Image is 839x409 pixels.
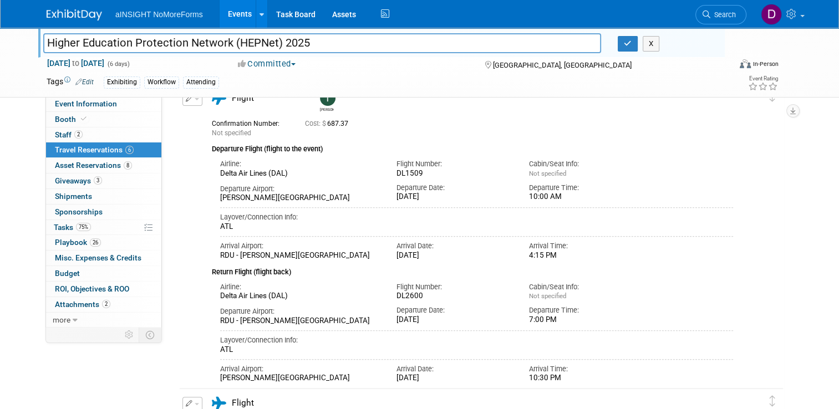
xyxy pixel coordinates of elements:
[220,364,380,374] div: Arrival Airport:
[220,251,380,260] div: RDU - [PERSON_NAME][GEOGRAPHIC_DATA]
[90,238,101,247] span: 26
[46,96,161,111] a: Event Information
[529,282,645,292] div: Cabin/Seat Info:
[220,292,380,301] div: Delta Air Lines (DAL)
[396,192,512,202] div: [DATE]
[529,374,645,383] div: 10:30 PM
[529,251,645,260] div: 4:15 PM
[46,220,161,235] a: Tasks75%
[53,315,70,324] span: more
[220,316,380,326] div: RDU - [PERSON_NAME][GEOGRAPHIC_DATA]
[212,116,288,128] div: Confirmation Number:
[320,106,334,112] div: Teresa Papanicolaou
[529,305,645,315] div: Departure Time:
[710,11,736,19] span: Search
[529,292,566,300] span: Not specified
[212,138,733,155] div: Departure Flight (flight to the event)
[396,241,512,251] div: Arrival Date:
[220,169,380,178] div: Delta Air Lines (DAL)
[493,61,632,69] span: [GEOGRAPHIC_DATA], [GEOGRAPHIC_DATA]
[55,284,129,293] span: ROI, Objectives & ROO
[46,282,161,296] a: ROI, Objectives & ROO
[55,176,102,185] span: Giveaways
[183,76,219,88] div: Attending
[305,120,327,127] span: Cost: $
[396,305,512,315] div: Departure Date:
[529,241,645,251] div: Arrival Time:
[396,251,512,260] div: [DATE]
[396,364,512,374] div: Arrival Date:
[75,78,94,86] a: Edit
[529,159,645,169] div: Cabin/Seat Info:
[55,145,134,154] span: Travel Reservations
[55,115,89,124] span: Booth
[81,116,87,122] i: Booth reservation complete
[761,4,782,25] img: Dae Kim
[106,60,130,68] span: (6 days)
[55,300,110,309] span: Attachments
[46,313,161,328] a: more
[220,193,380,203] div: [PERSON_NAME][GEOGRAPHIC_DATA]
[220,345,733,355] div: ATL
[220,241,380,251] div: Arrival Airport:
[47,58,105,68] span: [DATE] [DATE]
[212,129,251,137] span: Not specified
[46,189,161,204] a: Shipments
[46,266,161,281] a: Budget
[55,207,103,216] span: Sponsorships
[396,183,512,193] div: Departure Date:
[139,328,162,342] td: Toggle Event Tabs
[46,204,161,219] a: Sponsorships
[47,9,102,21] img: ExhibitDay
[234,58,300,70] button: Committed
[55,99,117,108] span: Event Information
[396,282,512,292] div: Flight Number:
[529,170,566,177] span: Not specified
[46,173,161,188] a: Giveaways3
[670,58,779,74] div: Event Format
[740,59,751,68] img: Format-Inperson.png
[46,112,161,127] a: Booth
[104,76,140,88] div: Exhibiting
[46,142,161,157] a: Travel Reservations6
[46,250,161,265] a: Misc. Expenses & Credits
[94,176,102,185] span: 3
[232,398,254,408] span: Flight
[144,76,179,88] div: Workflow
[102,300,110,308] span: 2
[529,192,645,202] div: 10:00 AM
[529,364,645,374] div: Arrival Time:
[396,169,512,178] div: DL1509
[396,374,512,383] div: [DATE]
[46,158,161,173] a: Asset Reservations8
[305,120,353,127] span: 687.37
[320,90,335,106] img: Teresa Papanicolaou
[317,90,337,112] div: Teresa Papanicolaou
[220,222,733,232] div: ATL
[220,374,380,383] div: [PERSON_NAME][GEOGRAPHIC_DATA]
[70,59,81,68] span: to
[115,10,203,19] span: aINSIGHT NoMoreForms
[74,130,83,139] span: 2
[220,306,380,316] div: Departure Airport:
[220,282,380,292] div: Airline:
[55,130,83,139] span: Staff
[125,146,134,154] span: 6
[124,161,132,170] span: 8
[220,159,380,169] div: Airline:
[529,183,645,193] div: Departure Time:
[55,269,80,278] span: Budget
[55,253,141,262] span: Misc. Expenses & Credits
[47,76,94,89] td: Tags
[752,60,779,68] div: In-Person
[748,76,778,81] div: Event Rating
[643,36,660,52] button: X
[212,260,733,278] div: Return Flight (flight back)
[120,328,139,342] td: Personalize Event Tab Strip
[396,315,512,325] div: [DATE]
[220,335,733,345] div: Layover/Connection Info:
[220,212,733,222] div: Layover/Connection Info:
[232,93,254,103] span: Flight
[55,161,132,170] span: Asset Reservations
[396,292,512,301] div: DL2600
